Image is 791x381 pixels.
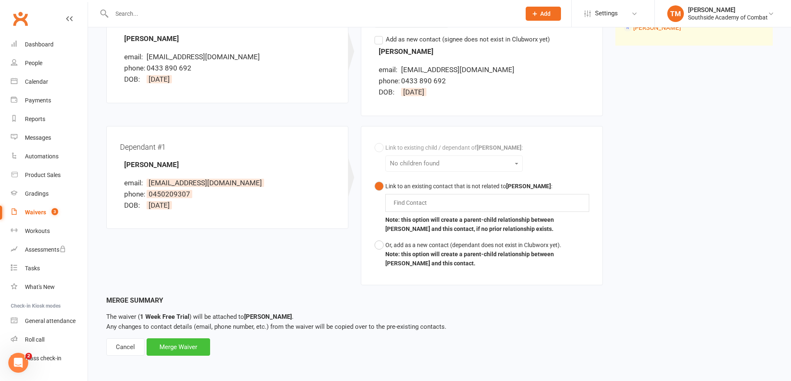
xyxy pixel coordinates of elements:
[379,64,399,75] div: email:
[124,189,145,200] div: phone:
[506,183,551,189] b: [PERSON_NAME]
[51,208,58,215] span: 3
[11,166,88,184] a: Product Sales
[25,284,55,290] div: What's New
[124,51,145,63] div: email:
[147,75,172,83] span: [DATE]
[11,129,88,147] a: Messages
[25,116,45,122] div: Reports
[11,312,88,330] a: General attendance kiosk mode
[526,7,561,21] button: Add
[11,330,88,349] a: Roll call
[379,47,433,56] strong: [PERSON_NAME]
[540,10,551,17] span: Add
[11,147,88,166] a: Automations
[688,14,768,21] div: Southside Academy of Combat
[124,177,145,189] div: email:
[385,216,554,232] b: Note: this option will create a parent-child relationship between [PERSON_NAME] and this contact,...
[11,73,88,91] a: Calendar
[10,8,31,29] a: Clubworx
[124,200,145,211] div: DOB:
[120,140,335,154] div: Dependant #1
[688,6,768,14] div: [PERSON_NAME]
[25,134,51,141] div: Messages
[25,172,61,178] div: Product Sales
[8,353,28,373] iframe: Intercom live chat
[11,222,88,240] a: Workouts
[147,179,264,187] span: [EMAIL_ADDRESS][DOMAIN_NAME]
[667,5,684,22] div: TM
[25,318,76,324] div: General attendance
[124,34,179,43] strong: [PERSON_NAME]
[375,237,589,272] button: Or, add as a new contact (dependant does not exist in Clubworx yet).Note: this option will create...
[633,24,681,32] a: [PERSON_NAME]
[25,153,59,160] div: Automations
[11,91,88,110] a: Payments
[11,35,88,54] a: Dashboard
[11,184,88,203] a: Gradings
[147,190,192,198] span: 0450209307
[106,312,773,332] p: Any changes to contact details (email, phone number, etc.) from the waiver will be copied over to...
[385,240,589,250] div: Or, add as a new contact (dependant does not exist in Clubworx yet).
[106,313,294,320] span: The waiver ( ) will be attached to .
[385,182,589,191] div: Link to an existing contact that is not related to :
[106,295,773,306] div: Merge Summary
[25,97,51,104] div: Payments
[25,336,44,343] div: Roll call
[379,75,399,87] div: phone:
[11,240,88,259] a: Assessments
[375,34,550,44] label: Add as new contact (signee does not exist in Clubworx yet)
[11,110,88,129] a: Reports
[379,87,399,98] div: DOB:
[401,77,446,85] span: 0433 890 692
[147,338,210,356] div: Merge Waiver
[147,53,260,61] span: [EMAIL_ADDRESS][DOMAIN_NAME]
[25,246,66,253] div: Assessments
[244,313,292,320] strong: [PERSON_NAME]
[11,54,88,73] a: People
[147,64,191,72] span: 0433 890 692
[25,228,50,234] div: Workouts
[393,198,431,208] input: Find Contact
[11,349,88,368] a: Class kiosk mode
[106,338,144,356] div: Cancel
[124,63,145,74] div: phone:
[140,313,189,320] strong: 1 Week Free Trial
[25,190,49,197] div: Gradings
[11,259,88,278] a: Tasks
[595,4,618,23] span: Settings
[25,60,42,66] div: People
[25,78,48,85] div: Calendar
[124,160,179,169] strong: [PERSON_NAME]
[375,178,589,237] button: Link to an existing contact that is not related to[PERSON_NAME]:Note: this option will create a p...
[147,201,172,209] span: [DATE]
[109,8,515,19] input: Search...
[11,278,88,296] a: What's New
[25,41,54,48] div: Dashboard
[124,74,145,85] div: DOB:
[11,203,88,222] a: Waivers 3
[25,209,46,216] div: Waivers
[25,353,32,359] span: 2
[25,265,40,272] div: Tasks
[401,66,514,74] span: [EMAIL_ADDRESS][DOMAIN_NAME]
[25,355,61,362] div: Class check-in
[385,251,554,267] b: Note: this option will create a parent-child relationship between [PERSON_NAME] and this contact.
[401,88,426,96] span: [DATE]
